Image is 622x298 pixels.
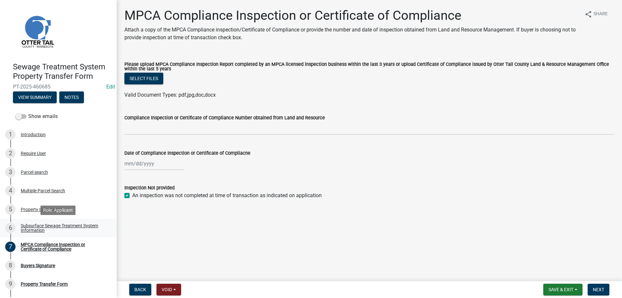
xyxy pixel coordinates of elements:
label: Compliance Inspection or Certificate of Compliance Number obtained from Land and Resource [124,116,325,120]
wm-modal-confirm: Summary [13,95,57,100]
div: Multiple Parcel Search [21,188,65,193]
div: MPCA Compliance Inspection or Certificate of Compliance [21,242,106,251]
button: Next [588,284,609,295]
label: Date of Compliance Inspection or Certificate of Compliacne [124,151,250,156]
button: Notes [59,91,84,103]
div: 9 [5,279,16,289]
button: View Summary [13,91,57,103]
div: Parcel search [21,170,48,174]
wm-modal-confirm: Edit Application Number [106,84,115,90]
span: Save & Exit [548,287,573,292]
img: Otter Tail County, Minnesota [13,7,62,55]
label: Show emails [16,113,58,120]
span: PT-2025-460685 [13,84,104,90]
div: Require User [21,151,46,156]
span: Back [134,287,146,292]
div: 6 [5,223,16,233]
i: share [584,10,592,18]
div: 4 [5,185,16,196]
wm-modal-confirm: Notes [59,95,84,100]
div: 2 [5,148,16,159]
div: 3 [5,167,16,177]
button: Back [129,284,151,295]
div: Role: Applicant [40,206,75,215]
label: Please upload MPCA Compliance Inspection Report completed by an MPCA licensed inspection business... [124,62,614,72]
button: shareShare [579,8,613,20]
div: Buyers Signature [21,263,55,268]
h1: MPCA Compliance Inspection or Certificate of Compliance [124,8,579,23]
button: Select files [124,73,163,84]
div: Property Information [21,207,63,212]
div: 7 [5,242,16,252]
a: Edit [106,84,115,90]
div: 8 [5,260,16,271]
input: mm/dd/yyyy [124,157,184,170]
div: Subsurface Sewage Treatment System Information [21,223,106,232]
span: Share [593,10,608,18]
div: 5 [5,204,16,215]
h4: Sewage Treatment System Property Transfer Form [13,62,111,81]
span: Void [162,287,172,292]
label: Inspection Not provided [124,186,175,190]
button: Void [156,284,181,295]
p: Attach a copy of the MPCA Compliance inspection/Certificate of Compliance or provide the number a... [124,26,579,42]
span: Valid Document Types: pdf,jpg,doc,docx [124,92,216,98]
label: An inspection was not completed at time of transaction as indicated on application [132,192,322,199]
div: Introduction [21,132,46,137]
span: Next [593,287,604,292]
button: Save & Exit [543,284,582,295]
div: 1 [5,129,16,140]
div: Property Transfer Form [21,282,68,286]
